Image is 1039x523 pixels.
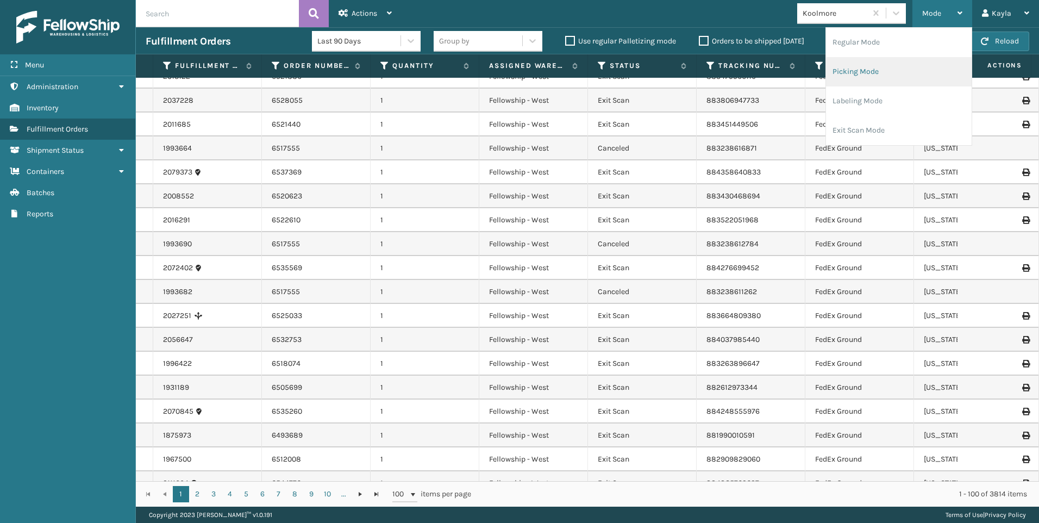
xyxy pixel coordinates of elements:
[706,383,758,392] a: 882612973344
[163,95,193,106] a: 2037228
[914,304,1023,328] td: [US_STATE]
[479,208,588,232] td: Fellowship - West
[1022,97,1029,104] i: Print Label
[284,61,349,71] label: Order Number
[262,160,371,184] td: 6537369
[392,61,458,71] label: Quantity
[479,160,588,184] td: Fellowship - West
[914,400,1023,424] td: [US_STATE]
[1022,264,1029,272] i: Print Label
[371,352,479,376] td: 1
[985,511,1026,519] a: Privacy Policy
[371,471,479,495] td: 1
[479,184,588,208] td: Fellowship - West
[1022,169,1029,176] i: Print Label
[706,454,760,464] a: 882909829060
[163,119,191,130] a: 2011685
[262,184,371,208] td: 6520623
[914,208,1023,232] td: [US_STATE]
[392,486,472,502] span: items per page
[588,328,697,352] td: Exit Scan
[588,280,697,304] td: Canceled
[27,188,54,197] span: Batches
[163,358,192,369] a: 1996422
[588,352,697,376] td: Exit Scan
[262,208,371,232] td: 6522610
[706,478,759,488] a: 884835762627
[175,61,241,71] label: Fulfillment Order Id
[588,424,697,447] td: Exit Scan
[805,328,914,352] td: FedEx Ground
[971,32,1029,51] button: Reload
[146,35,230,48] h3: Fulfillment Orders
[479,136,588,160] td: Fellowship - West
[479,89,588,113] td: Fellowship - West
[706,239,759,248] a: 883238612784
[706,287,757,296] a: 883238611262
[262,400,371,424] td: 6535260
[479,447,588,471] td: Fellowship - West
[479,304,588,328] td: Fellowship - West
[371,113,479,136] td: 1
[371,280,479,304] td: 1
[163,334,193,345] a: 2056647
[262,352,371,376] td: 6518074
[163,287,192,297] a: 1993682
[287,486,303,502] a: 8
[914,471,1023,495] td: [US_STATE]
[262,304,371,328] td: 6525033
[706,263,759,272] a: 884276699452
[163,215,190,226] a: 2016291
[588,400,697,424] td: Exit Scan
[356,490,365,499] span: Go to the next page
[486,489,1027,500] div: 1 - 100 of 3814 items
[805,232,914,256] td: FedEx Ground
[371,208,479,232] td: 1
[805,256,914,280] td: FedEx Ground
[914,256,1023,280] td: [US_STATE]
[479,280,588,304] td: Fellowship - West
[1022,456,1029,463] i: Print Label
[27,167,64,176] span: Containers
[262,447,371,471] td: 6512008
[805,424,914,447] td: FedEx Ground
[163,478,189,489] a: 2111004
[914,376,1023,400] td: [US_STATE]
[479,256,588,280] td: Fellowship - West
[262,280,371,304] td: 6517555
[706,120,758,129] a: 883451449506
[27,209,53,219] span: Reports
[262,136,371,160] td: 6517555
[946,511,983,519] a: Terms of Use
[372,490,381,499] span: Go to the last page
[371,184,479,208] td: 1
[189,486,205,502] a: 2
[1022,312,1029,320] i: Print Label
[1022,336,1029,344] i: Print Label
[262,328,371,352] td: 6532753
[371,89,479,113] td: 1
[371,160,479,184] td: 1
[163,406,193,417] a: 2070845
[914,136,1023,160] td: [US_STATE]
[479,113,588,136] td: Fellowship - West
[718,61,784,71] label: Tracking Number
[317,35,402,47] div: Last 90 Days
[1022,192,1029,200] i: Print Label
[392,489,409,500] span: 100
[805,447,914,471] td: FedEx Ground
[262,89,371,113] td: 6528055
[479,232,588,256] td: Fellowship - West
[163,310,191,321] a: 2027251
[826,116,972,145] li: Exit Scan Mode
[588,136,697,160] td: Canceled
[588,208,697,232] td: Exit Scan
[1022,408,1029,415] i: Print Label
[953,57,1029,74] span: Actions
[805,89,914,113] td: FedEx Ground
[163,239,192,250] a: 1993690
[163,143,192,154] a: 1993664
[173,486,189,502] a: 1
[914,280,1023,304] td: [US_STATE]
[222,486,238,502] a: 4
